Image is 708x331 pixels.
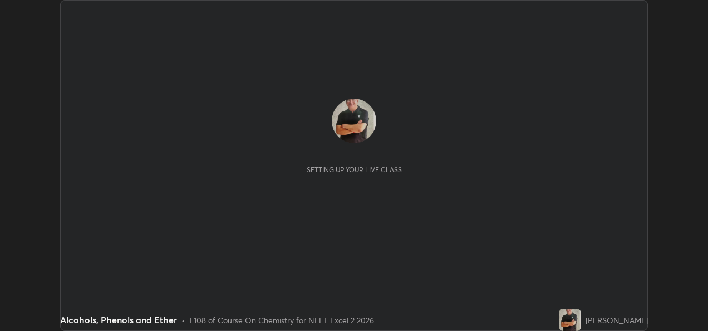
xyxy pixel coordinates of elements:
div: Setting up your live class [307,165,402,174]
div: [PERSON_NAME] [586,314,648,326]
img: e6ef48b7254d46eb90a707ca23a8ca9d.jpg [332,99,376,143]
div: • [181,314,185,326]
img: e6ef48b7254d46eb90a707ca23a8ca9d.jpg [559,309,581,331]
div: Alcohols, Phenols and Ether [60,313,177,327]
div: L108 of Course On Chemistry for NEET Excel 2 2026 [190,314,374,326]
